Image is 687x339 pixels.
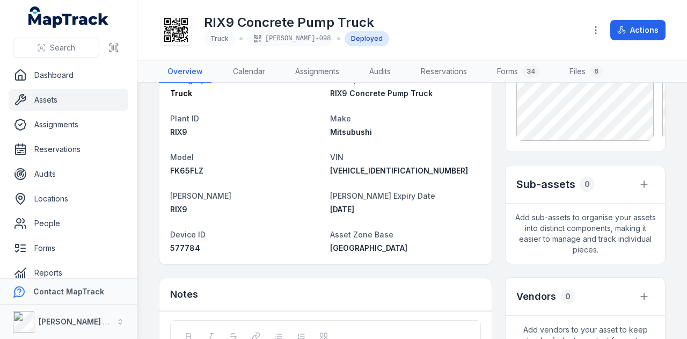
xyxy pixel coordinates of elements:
[610,20,666,40] button: Actions
[330,230,393,239] span: Asset Zone Base
[247,31,333,46] div: [PERSON_NAME]-098
[170,166,203,175] span: FK65FLZ
[159,61,211,83] a: Overview
[50,42,75,53] span: Search
[33,287,104,296] strong: Contact MapTrack
[488,61,548,83] a: Forms34
[170,205,187,214] span: RIX9
[561,61,611,83] a: Files6
[170,89,192,98] span: Truck
[330,127,372,136] span: Mitsubushi
[330,114,351,123] span: Make
[330,153,343,162] span: VIN
[9,213,128,234] a: People
[9,89,128,111] a: Assets
[9,237,128,259] a: Forms
[9,262,128,284] a: Reports
[330,166,468,175] span: [VEHICLE_IDENTIFICATION_NUMBER]
[170,153,194,162] span: Model
[170,230,206,239] span: Device ID
[330,89,433,98] span: RIX9 Concrete Pump Truck
[39,317,127,326] strong: [PERSON_NAME] Group
[9,188,128,210] a: Locations
[522,65,539,78] div: 34
[170,127,187,136] span: RIX9
[224,61,274,83] a: Calendar
[516,177,575,192] h2: Sub-assets
[13,38,99,58] button: Search
[580,177,595,192] div: 0
[170,243,200,253] span: 577784
[506,204,665,264] span: Add sub-assets to organise your assets into distinct components, making it easier to manage and t...
[330,243,407,253] span: [GEOGRAPHIC_DATA]
[210,34,229,42] span: Truck
[204,14,389,31] h1: RIX9 Concrete Pump Truck
[170,287,198,302] h3: Notes
[516,289,556,304] h3: Vendors
[28,6,109,28] a: MapTrack
[170,191,231,200] span: [PERSON_NAME]
[9,114,128,135] a: Assignments
[9,139,128,160] a: Reservations
[330,191,435,200] span: [PERSON_NAME] Expiry Date
[287,61,348,83] a: Assignments
[361,61,399,83] a: Audits
[170,114,199,123] span: Plant ID
[330,205,354,214] time: 28/07/2026, 10:00:00 am
[9,64,128,86] a: Dashboard
[345,31,389,46] div: Deployed
[590,65,603,78] div: 6
[412,61,476,83] a: Reservations
[330,205,354,214] span: [DATE]
[9,163,128,185] a: Audits
[560,289,575,304] div: 0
